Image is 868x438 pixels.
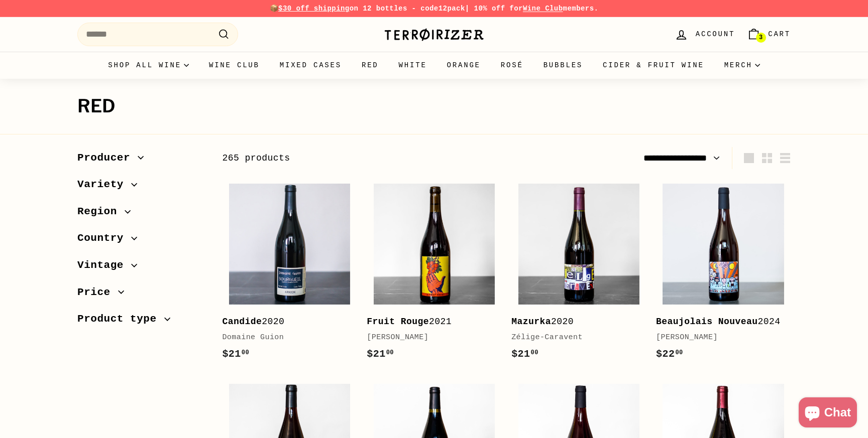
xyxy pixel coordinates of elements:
[242,349,249,356] sup: 00
[77,176,131,193] span: Variety
[367,177,501,372] a: Fruit Rouge2021[PERSON_NAME]
[768,29,791,40] span: Cart
[511,348,538,360] span: $21
[511,177,646,372] a: Mazurka2020Zélige-Caravent
[222,315,347,329] div: 2020
[656,315,781,329] div: 2024
[222,332,347,344] div: Domaine Guion
[741,20,797,49] a: Cart
[656,332,781,344] div: [PERSON_NAME]
[367,315,491,329] div: 2021
[77,147,206,174] button: Producer
[77,201,206,228] button: Region
[367,317,429,327] b: Fruit Rouge
[352,52,389,79] a: Red
[696,29,735,40] span: Account
[796,397,860,430] inbox-online-store-chat: Shopify online store chat
[77,281,206,309] button: Price
[656,348,683,360] span: $22
[367,348,394,360] span: $21
[222,151,506,166] div: 265 products
[593,52,714,79] a: Cider & Fruit Wine
[77,174,206,201] button: Variety
[77,284,118,301] span: Price
[77,150,138,167] span: Producer
[77,230,131,247] span: Country
[270,52,352,79] a: Mixed Cases
[437,52,491,79] a: Orange
[714,52,770,79] summary: Merch
[77,308,206,335] button: Product type
[523,5,563,13] a: Wine Club
[77,3,791,14] p: 📦 on 12 bottles - code | 10% off for members.
[77,257,131,274] span: Vintage
[759,34,763,41] span: 3
[669,20,741,49] a: Account
[77,227,206,254] button: Country
[491,52,533,79] a: Rosé
[222,348,249,360] span: $21
[533,52,593,79] a: Bubbles
[439,5,465,13] strong: 12pack
[675,349,683,356] sup: 00
[278,5,350,13] span: $30 off shipping
[656,177,791,372] a: Beaujolais Nouveau2024[PERSON_NAME]
[98,52,199,79] summary: Shop all wine
[77,203,125,220] span: Region
[531,349,538,356] sup: 00
[222,317,262,327] b: Candide
[511,315,636,329] div: 2020
[77,311,164,328] span: Product type
[367,332,491,344] div: [PERSON_NAME]
[77,254,206,281] button: Vintage
[57,52,811,79] div: Primary
[511,317,551,327] b: Mazurka
[389,52,437,79] a: White
[199,52,270,79] a: Wine Club
[386,349,394,356] sup: 00
[222,177,357,372] a: Candide2020Domaine Guion
[77,96,791,116] h1: Red
[511,332,636,344] div: Zélige-Caravent
[656,317,758,327] b: Beaujolais Nouveau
